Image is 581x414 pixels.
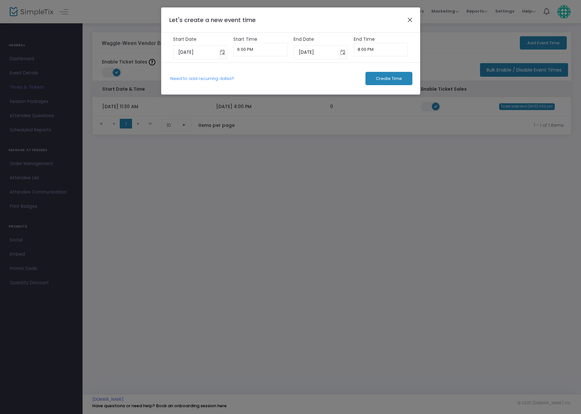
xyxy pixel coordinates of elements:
[294,36,348,43] label: End Date
[170,75,234,82] a: Need to add recurring dates?
[338,46,347,59] button: Toggle calendar
[376,76,402,81] span: Create Time
[365,72,412,85] button: Create Time
[354,36,408,43] label: End Time
[218,46,227,59] button: Toggle calendar
[169,16,256,24] span: Let's create a new event time
[354,43,408,56] input: Select Time
[406,16,414,24] button: Close
[294,46,338,59] input: Select date
[233,36,287,43] label: Start Time
[173,46,218,59] input: Select date
[233,43,287,56] input: Select Time
[173,36,227,43] label: Start Date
